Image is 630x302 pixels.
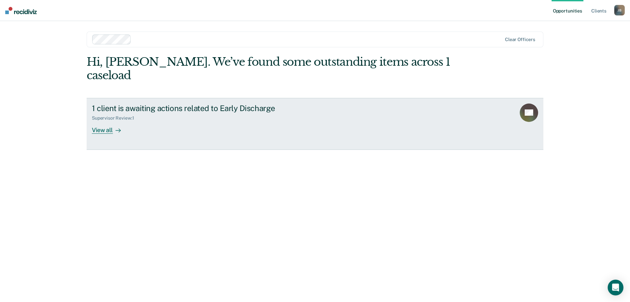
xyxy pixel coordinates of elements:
button: JB [614,5,625,15]
div: 1 client is awaiting actions related to Early Discharge [92,104,322,113]
div: Hi, [PERSON_NAME]. We’ve found some outstanding items across 1 caseload [87,55,452,82]
div: Clear officers [505,37,535,42]
a: 1 client is awaiting actions related to Early DischargeSupervisor Review:1View all [87,98,543,150]
div: J B [614,5,625,15]
div: Open Intercom Messenger [608,280,623,295]
div: Supervisor Review : 1 [92,115,139,121]
img: Recidiviz [5,7,37,14]
div: View all [92,121,129,134]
